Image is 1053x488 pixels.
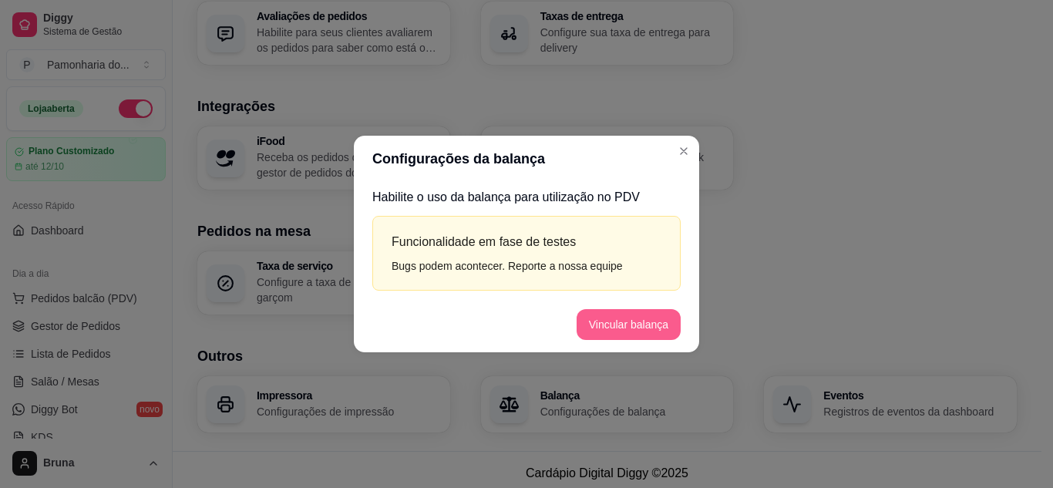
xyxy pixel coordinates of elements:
button: Close [671,139,696,163]
div: Bugs podem acontecer. Reporte a nossa equipe [392,257,661,274]
button: Vincular balança [577,309,681,340]
div: Funcionalidade em fase de testes [392,232,661,251]
header: Configurações da balança [354,136,699,182]
p: Habilite o uso da balança para utilização no PDV [372,188,681,207]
